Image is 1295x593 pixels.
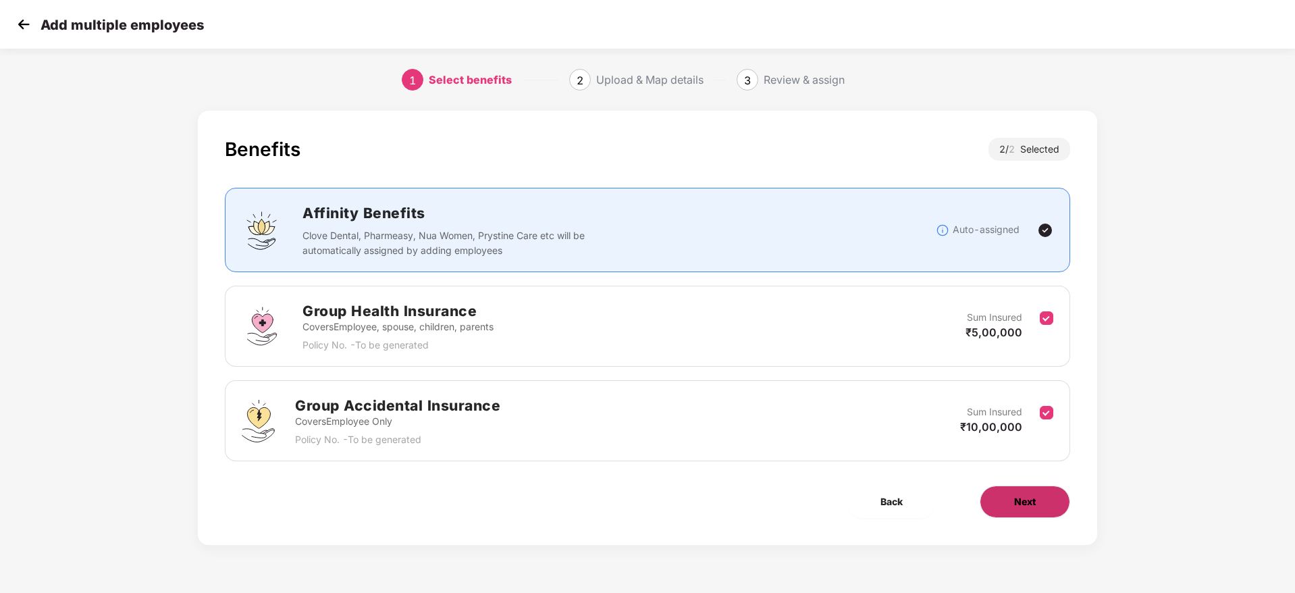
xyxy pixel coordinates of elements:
[14,14,34,34] img: svg+xml;base64,PHN2ZyB4bWxucz0iaHR0cDovL3d3dy53My5vcmcvMjAwMC9zdmciIHdpZHRoPSIzMCIgaGVpZ2h0PSIzMC...
[295,394,500,417] h2: Group Accidental Insurance
[744,74,751,87] span: 3
[302,319,494,334] p: Covers Employee, spouse, children, parents
[936,224,949,237] img: svg+xml;base64,PHN2ZyBpZD0iSW5mb18tXzMyeDMyIiBkYXRhLW5hbWU9IkluZm8gLSAzMngzMiIgeG1sbnM9Imh0dHA6Ly...
[429,69,512,91] div: Select benefits
[967,405,1022,419] p: Sum Insured
[302,338,494,353] p: Policy No. - To be generated
[980,486,1070,518] button: Next
[988,138,1070,161] div: 2 / Selected
[302,228,593,258] p: Clove Dental, Pharmeasy, Nua Women, Prystine Care etc will be automatically assigned by adding em...
[764,69,845,91] div: Review & assign
[1037,222,1053,238] img: svg+xml;base64,PHN2ZyBpZD0iVGljay0yNHgyNCIgeG1sbnM9Imh0dHA6Ly93d3cudzMub3JnLzIwMDAvc3ZnIiB3aWR0aD...
[847,486,936,518] button: Back
[302,202,787,224] h2: Affinity Benefits
[409,74,416,87] span: 1
[295,414,500,429] p: Covers Employee Only
[1014,494,1036,509] span: Next
[302,300,494,322] h2: Group Health Insurance
[596,69,704,91] div: Upload & Map details
[967,310,1022,325] p: Sum Insured
[41,17,204,33] p: Add multiple employees
[242,210,282,251] img: svg+xml;base64,PHN2ZyBpZD0iQWZmaW5pdHlfQmVuZWZpdHMiIGRhdGEtbmFtZT0iQWZmaW5pdHkgQmVuZWZpdHMiIHhtbG...
[295,432,500,447] p: Policy No. - To be generated
[880,494,903,509] span: Back
[953,222,1020,237] p: Auto-assigned
[1009,143,1020,155] span: 2
[577,74,583,87] span: 2
[242,306,282,346] img: svg+xml;base64,PHN2ZyBpZD0iR3JvdXBfSGVhbHRoX0luc3VyYW5jZSIgZGF0YS1uYW1lPSJHcm91cCBIZWFsdGggSW5zdX...
[966,326,1022,339] span: ₹5,00,000
[225,138,300,161] div: Benefits
[242,400,275,442] img: svg+xml;base64,PHN2ZyB4bWxucz0iaHR0cDovL3d3dy53My5vcmcvMjAwMC9zdmciIHdpZHRoPSI0OS4zMjEiIGhlaWdodD...
[960,420,1022,434] span: ₹10,00,000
